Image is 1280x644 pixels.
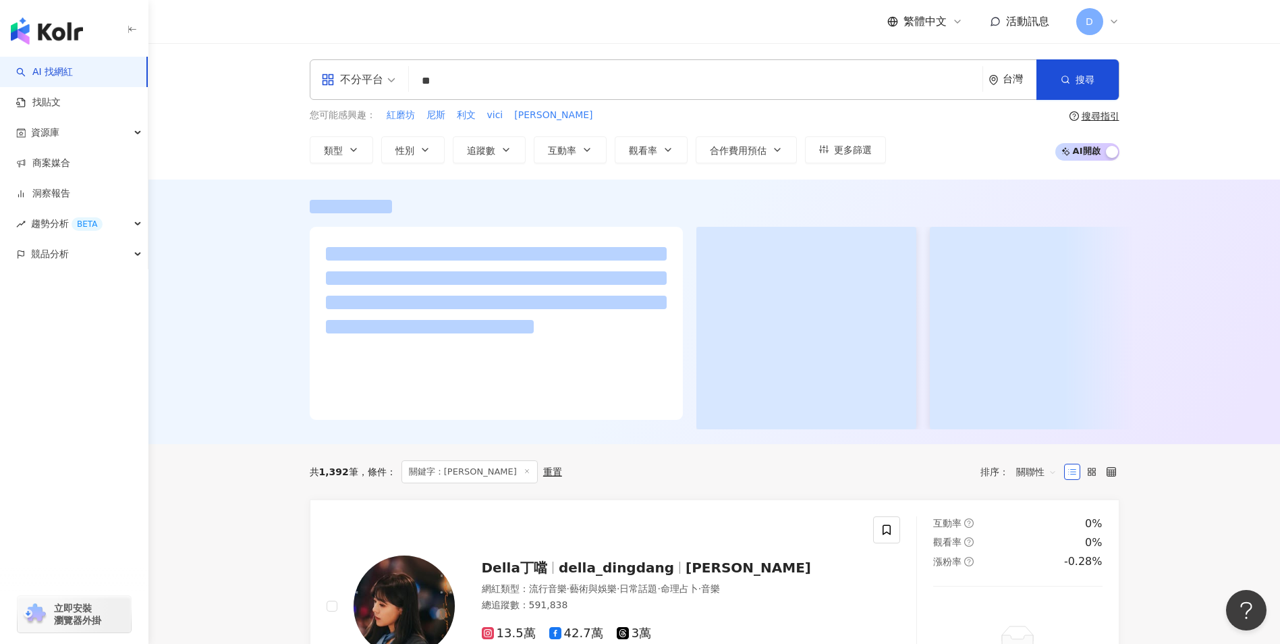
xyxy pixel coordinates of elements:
span: question-circle [964,557,974,566]
span: 互動率 [548,145,576,156]
span: 活動訊息 [1006,15,1049,28]
a: chrome extension立即安裝 瀏覽器外掛 [18,596,131,633]
div: BETA [72,217,103,231]
span: 尼斯 [426,109,445,122]
div: -0.28% [1064,554,1103,569]
span: [PERSON_NAME] [514,109,592,122]
span: 條件 ： [358,466,396,477]
span: question-circle [1069,111,1079,121]
span: 1,392 [319,466,349,477]
a: searchAI 找網紅 [16,65,73,79]
button: 互動率 [534,136,607,163]
div: 台灣 [1003,74,1036,85]
div: 排序： [980,461,1064,483]
button: 更多篩選 [805,136,886,163]
span: 命理占卜 [661,583,698,594]
a: 找貼文 [16,96,61,109]
span: 更多篩選 [834,144,872,155]
div: 網紅類型 ： [482,583,858,596]
button: 合作費用預估 [696,136,797,163]
span: della_dingdang [559,560,674,576]
span: 13.5萬 [482,626,536,641]
span: 合作費用預估 [710,145,767,156]
button: [PERSON_NAME] [513,108,593,123]
div: 重置 [543,466,562,477]
span: 觀看率 [933,537,962,547]
span: 藝術與娛樂 [569,583,617,594]
div: 搜尋指引 [1082,111,1119,122]
span: question-circle [964,518,974,528]
span: 3萬 [617,626,651,641]
span: 競品分析 [31,239,69,269]
span: 音樂 [701,583,720,594]
div: 不分平台 [321,69,383,90]
span: appstore [321,73,335,86]
span: 類型 [324,145,343,156]
span: 42.7萬 [549,626,603,641]
a: 洞察報告 [16,187,70,200]
span: 利文 [457,109,476,122]
span: 互動率 [933,518,962,529]
span: environment [989,75,999,85]
span: · [617,583,619,594]
span: question-circle [964,537,974,547]
span: Della丁噹 [482,560,547,576]
button: 紅磨坊 [386,108,416,123]
span: rise [16,219,26,229]
span: 資源庫 [31,117,59,148]
span: · [567,583,569,594]
button: 利文 [456,108,476,123]
button: vici [486,108,504,123]
span: · [657,583,660,594]
span: · [698,583,701,594]
div: 0% [1085,535,1102,550]
button: 性別 [381,136,445,163]
span: 關聯性 [1016,461,1057,483]
span: 趨勢分析 [31,209,103,239]
button: 類型 [310,136,373,163]
img: chrome extension [22,603,48,625]
span: 您可能感興趣： [310,109,376,122]
div: 共 筆 [310,466,358,477]
span: D [1086,14,1093,29]
span: [PERSON_NAME] [686,560,811,576]
span: 觀看率 [629,145,657,156]
img: logo [11,18,83,45]
span: 漲粉率 [933,556,962,567]
span: 立即安裝 瀏覽器外掛 [54,602,101,626]
span: vici [487,109,503,122]
span: 日常話題 [619,583,657,594]
iframe: Help Scout Beacon - Open [1226,590,1267,630]
button: 搜尋 [1036,59,1119,100]
span: 流行音樂 [529,583,567,594]
button: 追蹤數 [453,136,526,163]
button: 觀看率 [615,136,688,163]
span: 性別 [395,145,414,156]
div: 總追蹤數 ： 591,838 [482,599,858,612]
span: 紅磨坊 [387,109,415,122]
span: 繁體中文 [903,14,947,29]
a: 商案媒合 [16,157,70,170]
div: 0% [1085,516,1102,531]
button: 尼斯 [426,108,446,123]
span: 追蹤數 [467,145,495,156]
span: 搜尋 [1076,74,1094,85]
span: 關鍵字：[PERSON_NAME] [401,460,538,483]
